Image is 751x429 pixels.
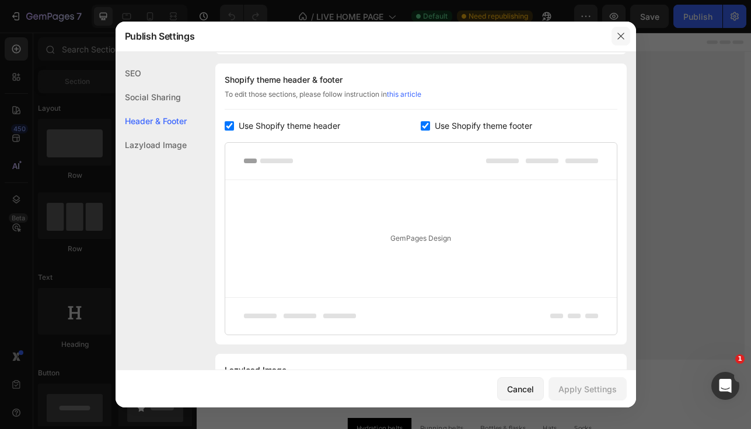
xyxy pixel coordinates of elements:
div: SEO [116,61,187,85]
div: Cancel [507,383,534,395]
span: Use Shopify theme footer [435,119,532,133]
span: Use Shopify theme header [239,119,340,133]
div: Apply Settings [558,383,617,395]
div: To edit those sections, please follow instruction in [225,89,617,110]
strong: NO BOUNCE, ANY PACE [207,166,485,193]
a: this article [387,90,421,99]
i: 3min/[PERSON_NAME] [292,257,400,268]
span: THE ONLY RUNNING BELTS PRO-ATHLETES TRUST [181,203,511,219]
div: Shopify theme header & footer [225,73,617,87]
span: 1 [735,354,745,364]
button: Cancel [497,377,544,400]
div: Lazyload Image [116,133,187,157]
i: Feat. 18x Ironman 70.3 champ [PERSON_NAME] [235,240,456,251]
div: Header & Footer [116,109,187,133]
div: Lazyload Image [225,363,617,377]
button: Apply Settings [549,377,627,400]
div: Social Sharing [116,85,187,109]
iframe: Intercom live chat [711,372,739,400]
div: GemPages Design [225,180,617,297]
div: Publish Settings [116,21,606,51]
